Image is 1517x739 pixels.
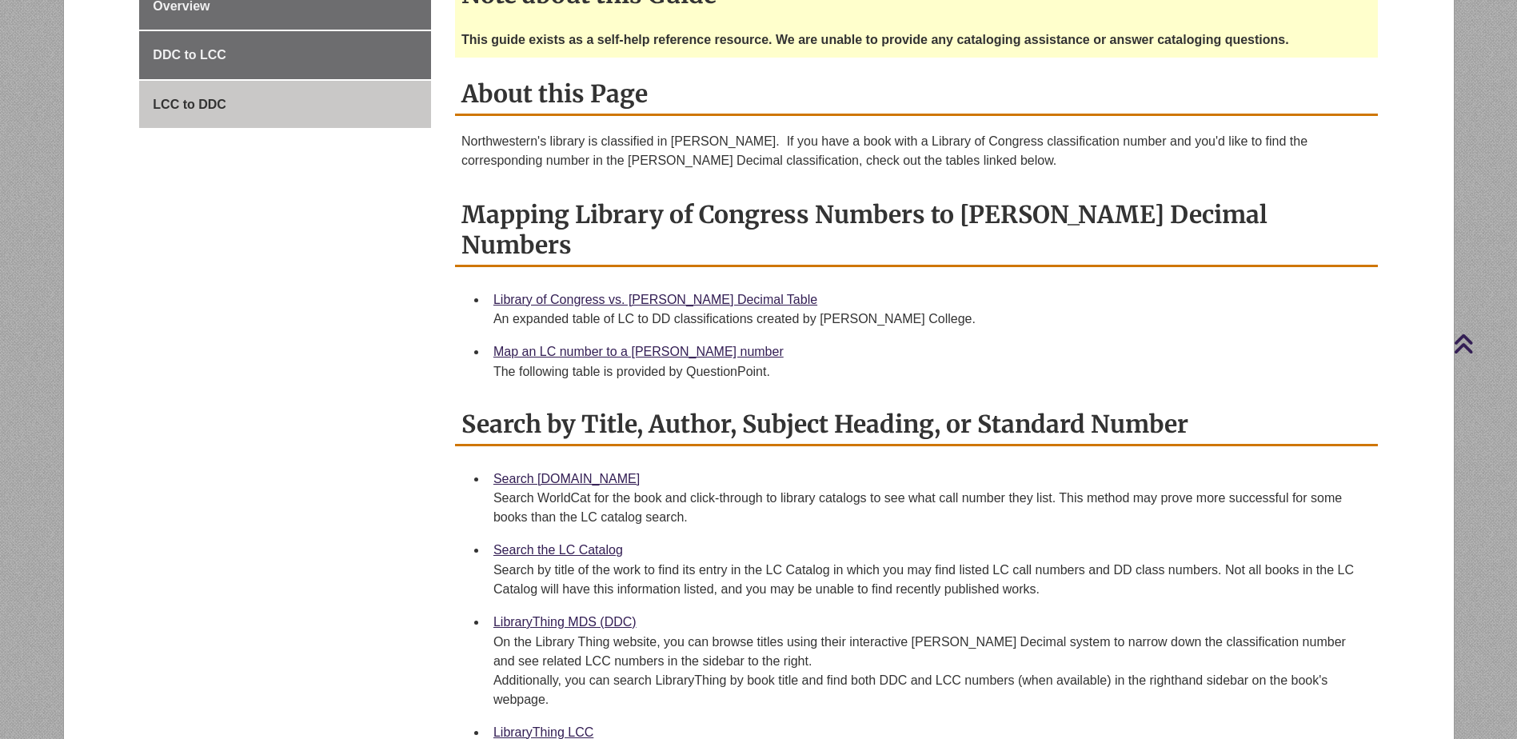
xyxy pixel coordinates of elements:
[139,81,431,129] a: LCC to DDC
[493,345,784,358] a: Map an LC number to a [PERSON_NAME] number
[493,472,640,485] a: Search [DOMAIN_NAME]
[153,48,226,62] span: DDC to LCC
[461,132,1371,170] p: Northwestern's library is classified in [PERSON_NAME]. If you have a book with a Library of Congr...
[139,31,431,79] a: DDC to LCC
[493,543,623,557] a: Search the LC Catalog
[153,98,226,111] span: LCC to DDC
[493,489,1365,527] div: Search WorldCat for the book and click-through to library catalogs to see what call number they l...
[493,615,637,629] a: LibraryThing MDS (DDC)
[493,725,593,739] a: LibraryThing LCC
[493,310,1365,329] div: An expanded table of LC to DD classifications created by [PERSON_NAME] College.
[493,293,817,306] a: Library of Congress vs. [PERSON_NAME] Decimal Table
[455,194,1378,267] h2: Mapping Library of Congress Numbers to [PERSON_NAME] Decimal Numbers
[493,561,1365,599] div: Search by title of the work to find its entry in the LC Catalog in which you may find listed LC c...
[1453,333,1513,354] a: Back to Top
[493,633,1365,709] div: On the Library Thing website, you can browse titles using their interactive [PERSON_NAME] Decimal...
[455,404,1378,446] h2: Search by Title, Author, Subject Heading, or Standard Number
[455,74,1378,116] h2: About this Page
[461,33,1289,46] strong: This guide exists as a self-help reference resource. We are unable to provide any cataloging assi...
[493,362,1365,381] div: The following table is provided by QuestionPoint.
